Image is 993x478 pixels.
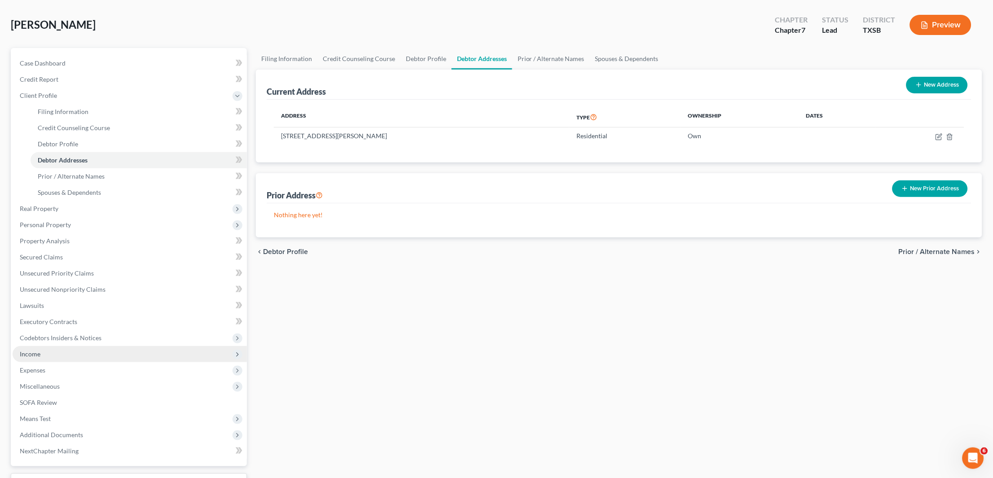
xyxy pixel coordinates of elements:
span: Miscellaneous [20,382,60,390]
div: Status [822,15,849,25]
div: Current Address [267,86,326,97]
i: chevron_left [256,248,263,255]
span: Prior / Alternate Names [38,172,105,180]
span: NextChapter Mailing [20,447,79,455]
a: Prior / Alternate Names [512,48,590,70]
span: Secured Claims [20,253,63,261]
span: SOFA Review [20,399,57,406]
span: Executory Contracts [20,318,77,325]
span: Unsecured Priority Claims [20,269,94,277]
a: NextChapter Mailing [13,443,247,459]
div: Chapter [775,15,808,25]
div: District [863,15,896,25]
p: Nothing here yet! [274,210,964,219]
th: Dates [799,107,876,127]
a: Credit Report [13,71,247,88]
th: Type [569,107,681,127]
a: Property Analysis [13,233,247,249]
td: Own [681,127,799,145]
a: Secured Claims [13,249,247,265]
span: Income [20,350,40,358]
span: Unsecured Nonpriority Claims [20,285,105,293]
a: Debtor Addresses [31,152,247,168]
span: Case Dashboard [20,59,66,67]
span: Credit Counseling Course [38,124,110,132]
div: Lead [822,25,849,35]
span: Debtor Addresses [38,156,88,164]
span: Expenses [20,366,45,374]
span: Means Test [20,415,51,422]
td: Residential [569,127,681,145]
button: New Prior Address [892,180,968,197]
span: Personal Property [20,221,71,228]
span: 7 [802,26,806,34]
span: Filing Information [38,108,88,115]
button: Preview [910,15,971,35]
button: chevron_left Debtor Profile [256,248,308,255]
a: Spouses & Dependents [31,184,247,201]
a: Credit Counseling Course [317,48,400,70]
span: Client Profile [20,92,57,99]
i: chevron_right [975,248,982,255]
span: Codebtors Insiders & Notices [20,334,101,342]
span: Debtor Profile [38,140,78,148]
a: Debtor Profile [400,48,452,70]
th: Ownership [681,107,799,127]
a: Lawsuits [13,298,247,314]
span: Real Property [20,205,58,212]
span: Lawsuits [20,302,44,309]
a: Unsecured Nonpriority Claims [13,281,247,298]
a: Executory Contracts [13,314,247,330]
td: [STREET_ADDRESS][PERSON_NAME] [274,127,569,145]
div: TXSB [863,25,896,35]
button: Prior / Alternate Names chevron_right [899,248,982,255]
span: Credit Report [20,75,58,83]
th: Address [274,107,569,127]
a: Credit Counseling Course [31,120,247,136]
a: Spouses & Dependents [590,48,664,70]
button: New Address [906,77,968,93]
iframe: Intercom live chat [962,447,984,469]
span: Prior / Alternate Names [899,248,975,255]
span: Spouses & Dependents [38,189,101,196]
a: Debtor Addresses [452,48,512,70]
a: Unsecured Priority Claims [13,265,247,281]
a: SOFA Review [13,395,247,411]
a: Debtor Profile [31,136,247,152]
span: [PERSON_NAME] [11,18,96,31]
a: Prior / Alternate Names [31,168,247,184]
a: Filing Information [31,104,247,120]
a: Filing Information [256,48,317,70]
a: Case Dashboard [13,55,247,71]
span: Property Analysis [20,237,70,245]
span: Debtor Profile [263,248,308,255]
div: Chapter [775,25,808,35]
span: Additional Documents [20,431,83,439]
div: Prior Address [267,190,323,201]
span: 6 [981,447,988,455]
